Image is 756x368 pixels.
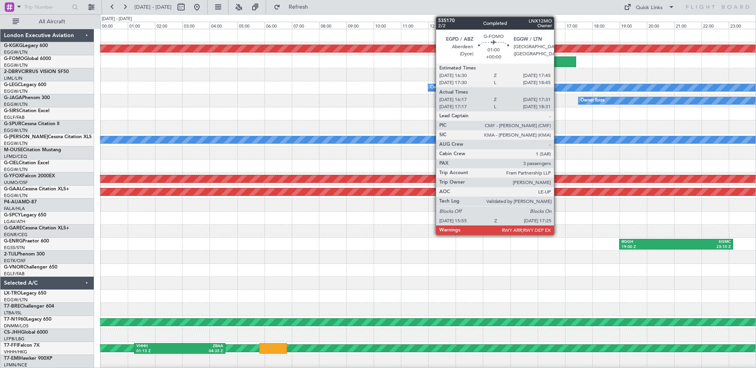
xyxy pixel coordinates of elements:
a: G-SPCYLegacy 650 [4,213,46,218]
a: EGGW/LTN [4,193,28,199]
div: 23:10 Z [676,244,731,250]
span: G-SIRS [4,109,19,113]
span: T7-EMI [4,356,19,361]
a: LTBA/ISL [4,310,22,316]
a: EGLF/FAB [4,115,25,120]
div: 10:00 [374,22,401,29]
div: 01:00 [128,22,155,29]
a: G-SPURCessna Citation II [4,122,59,126]
a: EGGW/LTN [4,101,28,107]
span: G-FOMO [4,56,24,61]
span: G-[PERSON_NAME] [4,135,48,139]
a: EGTK/OXF [4,258,26,264]
div: 11:00 [401,22,428,29]
span: All Aircraft [21,19,83,24]
div: 02:00 [155,22,182,29]
span: CS-JHH [4,330,21,335]
div: 08:00 [319,22,346,29]
div: 01:15 Z [136,349,180,354]
a: EGGW/LTN [4,128,28,133]
div: 19:00 Z [622,244,676,250]
div: VHHH [136,344,180,349]
a: 2-TIJLPhenom 300 [4,252,45,257]
div: 07:00 [292,22,319,29]
div: Owner Ibiza [580,95,605,107]
span: G-ENRG [4,239,23,244]
span: 2-DBRV [4,69,21,74]
a: LFMN/NCE [4,362,27,368]
div: 09:00 [346,22,374,29]
div: EGMC [676,239,731,245]
span: Refresh [282,4,315,10]
div: [DATE] - [DATE] [102,16,132,23]
div: 22:00 [701,22,729,29]
a: G-CIELCitation Excel [4,161,49,165]
div: 21:00 [674,22,701,29]
a: G-KGKGLegacy 600 [4,43,48,48]
span: G-JAGA [4,96,22,100]
button: Quick Links [620,1,679,13]
div: 13:00 [455,22,483,29]
button: All Aircraft [9,15,86,28]
a: T7-FFIFalcon 7X [4,343,40,348]
span: [DATE] - [DATE] [134,4,172,11]
input: Trip Number [24,1,70,13]
div: 03:00 [182,22,210,29]
div: 06:00 [265,22,292,29]
a: EGGW/LTN [4,88,28,94]
a: G-JAGAPhenom 300 [4,96,50,100]
div: 16:00 [538,22,565,29]
div: 12:00 [428,22,455,29]
a: FALA/HLA [4,206,25,212]
span: G-GARE [4,226,22,231]
a: EGNR/CEG [4,232,28,238]
span: T7-N1960 [4,317,26,322]
span: T7-BRE [4,304,20,309]
a: DNMM/LOS [4,323,28,329]
a: VHHH/HKG [4,349,27,355]
span: G-KGKG [4,43,23,48]
a: EGGW/LTN [4,49,28,55]
a: G-SIRSCitation Excel [4,109,49,113]
a: UUMO/OSF [4,180,28,186]
button: Refresh [270,1,318,13]
div: ZBAA [180,344,223,349]
a: EGGW/LTN [4,167,28,173]
span: G-LEGC [4,83,21,87]
a: EGSS/STN [4,245,25,251]
span: LX-TRO [4,291,21,296]
a: G-GAALCessna Citation XLS+ [4,187,69,192]
span: G-SPUR [4,122,21,126]
a: G-LEGCLegacy 600 [4,83,46,87]
span: G-VNOR [4,265,23,270]
a: LFPB/LBG [4,336,25,342]
a: G-[PERSON_NAME]Cessna Citation XLS [4,135,92,139]
span: G-YFOX [4,174,22,178]
a: G-ENRGPraetor 600 [4,239,49,244]
div: 23:00 [729,22,756,29]
div: 05:00 [237,22,265,29]
a: P4-AUAMD-87 [4,200,37,205]
a: T7-BREChallenger 604 [4,304,54,309]
span: G-CIEL [4,161,19,165]
a: T7-N1960Legacy 650 [4,317,51,322]
a: G-GARECessna Citation XLS+ [4,226,69,231]
div: 00:00 [100,22,128,29]
div: 14:00 [483,22,510,29]
div: 17:00 [565,22,592,29]
div: 04:00 [210,22,237,29]
a: EGLF/FAB [4,271,25,277]
a: G-FOMOGlobal 6000 [4,56,51,61]
div: Owner [430,82,444,94]
div: 18:00 [592,22,620,29]
span: G-GAAL [4,187,22,192]
a: LX-TROLegacy 650 [4,291,46,296]
a: LGAV/ATH [4,219,25,225]
div: 19:00 [620,22,647,29]
div: 15:00 [510,22,538,29]
a: M-OUSECitation Mustang [4,148,61,152]
a: G-YFOXFalcon 2000EX [4,174,55,178]
div: BGGH [622,239,676,245]
a: EGGW/LTN [4,141,28,146]
div: 20:00 [647,22,674,29]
